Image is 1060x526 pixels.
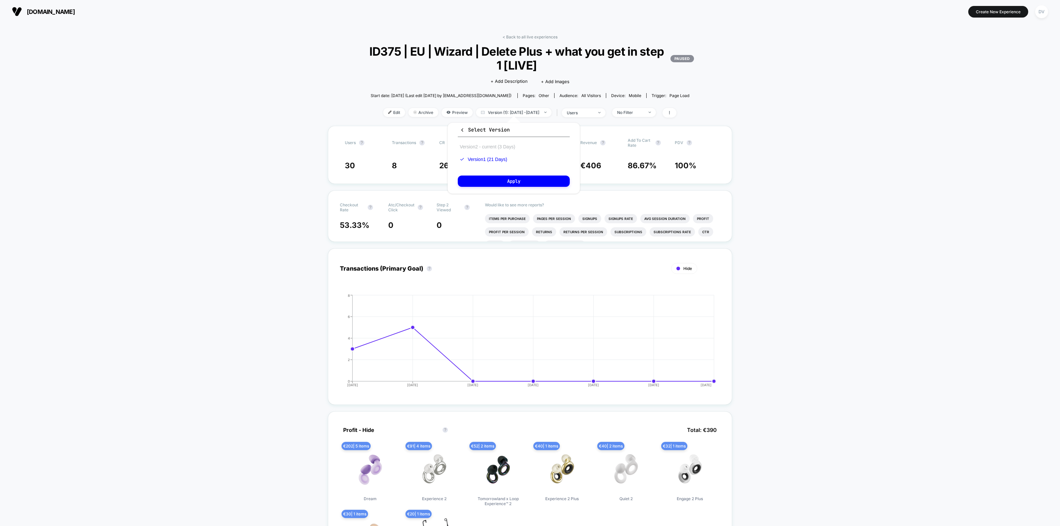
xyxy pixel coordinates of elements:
[427,266,432,271] button: ?
[606,93,646,98] span: Device:
[545,496,579,501] span: Experience 2 Plus
[610,227,646,237] li: Subscriptions
[485,202,720,207] p: Would like to see more reports?
[586,161,601,170] span: 406
[348,293,350,297] tspan: 8
[418,205,423,210] button: ?
[405,510,432,518] span: € 20 | 1 items
[580,161,601,170] span: €
[481,111,485,114] img: calendar
[392,161,397,170] span: 8
[523,93,549,98] div: Pages:
[597,442,624,450] span: € 40 | 2 items
[333,293,714,393] div: TRANSACTIONS
[388,221,394,230] span: 0
[485,214,530,223] li: Items Per Purchase
[359,140,364,145] button: ?
[649,112,651,113] img: end
[392,140,416,145] span: Transactions
[580,140,597,145] span: Revenue
[442,108,473,117] span: Preview
[670,55,694,62] p: PAUSED
[652,93,689,98] div: Trigger:
[12,7,22,17] img: Visually logo
[503,34,557,39] a: < Back to all live experiences
[508,240,541,250] li: Visits To Plp
[619,496,633,501] span: Quiet 2
[388,111,392,114] img: edit
[476,108,552,117] span: Version (1): [DATE] - [DATE]
[419,140,425,145] button: ?
[469,442,496,450] span: € 52 | 2 items
[675,161,696,170] span: 100 %
[541,79,569,84] span: + Add Images
[684,423,720,437] span: Total: € 390
[345,161,355,170] span: 30
[675,140,683,145] span: PDV
[683,266,692,271] span: Hide
[468,383,479,387] tspan: [DATE]
[532,227,556,237] li: Returns
[345,140,356,145] span: users
[340,202,364,212] span: Checkout Rate
[475,447,521,493] img: Tomorrowland x Loop Experience™ 2
[968,6,1028,18] button: Create New Experience
[443,427,448,433] button: ?
[698,227,713,237] li: Ctr
[578,214,601,223] li: Signups
[533,442,560,450] span: € 40 | 1 items
[27,8,75,15] span: [DOMAIN_NAME]
[588,383,599,387] tspan: [DATE]
[485,240,505,250] li: Clicks
[598,112,601,113] img: end
[10,6,77,17] button: [DOMAIN_NAME]
[458,126,570,137] button: Select Version
[544,112,547,113] img: end
[581,93,601,98] span: All Visitors
[439,140,445,145] span: CR
[650,227,695,237] li: Subscriptions Rate
[559,227,607,237] li: Returns Per Session
[605,214,637,223] li: Signups Rate
[528,383,539,387] tspan: [DATE]
[473,496,523,506] span: Tomorrowland x Loop Experience™ 2
[539,447,585,493] img: Experience 2 Plus
[460,127,510,133] span: Select Version
[458,144,517,150] button: Version2 - current (3 Days)
[648,383,659,387] tspan: [DATE]
[437,221,442,230] span: 0
[347,447,394,493] img: Dream
[458,156,509,162] button: Version1 (21 Days)
[1033,5,1050,19] button: DV
[669,93,689,98] span: Page Load
[407,383,418,387] tspan: [DATE]
[485,227,529,237] li: Profit Per Session
[458,176,570,187] button: Apply
[687,140,692,145] button: ?
[533,214,575,223] li: Pages Per Session
[422,496,447,501] span: Experience 2
[559,93,601,98] div: Audience:
[342,510,368,518] span: € 30 | 1 items
[371,93,511,98] span: Start date: [DATE] (Last edit [DATE] by [EMAIL_ADDRESS][DOMAIN_NAME])
[640,214,690,223] li: Avg Session Duration
[368,205,373,210] button: ?
[408,108,438,117] span: Archive
[439,161,468,170] span: 26.67 %
[629,93,641,98] span: mobile
[411,447,457,493] img: Experience 2
[491,78,528,85] span: + Add Description
[366,44,694,72] span: ID375 | EU | Wizard | Delete Plus + what you get in step 1 [LIVE]
[348,357,350,361] tspan: 2
[567,110,593,115] div: users
[405,442,432,450] span: € 91 | 4 items
[348,314,350,318] tspan: 6
[347,383,358,387] tspan: [DATE]
[342,442,371,450] span: € 202 | 5 items
[437,202,461,212] span: Step 2 Viewed
[340,221,369,230] span: 53.33 %
[693,214,713,223] li: Profit
[667,447,713,493] img: Engage 2 Plus
[656,140,661,145] button: ?
[600,140,606,145] button: ?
